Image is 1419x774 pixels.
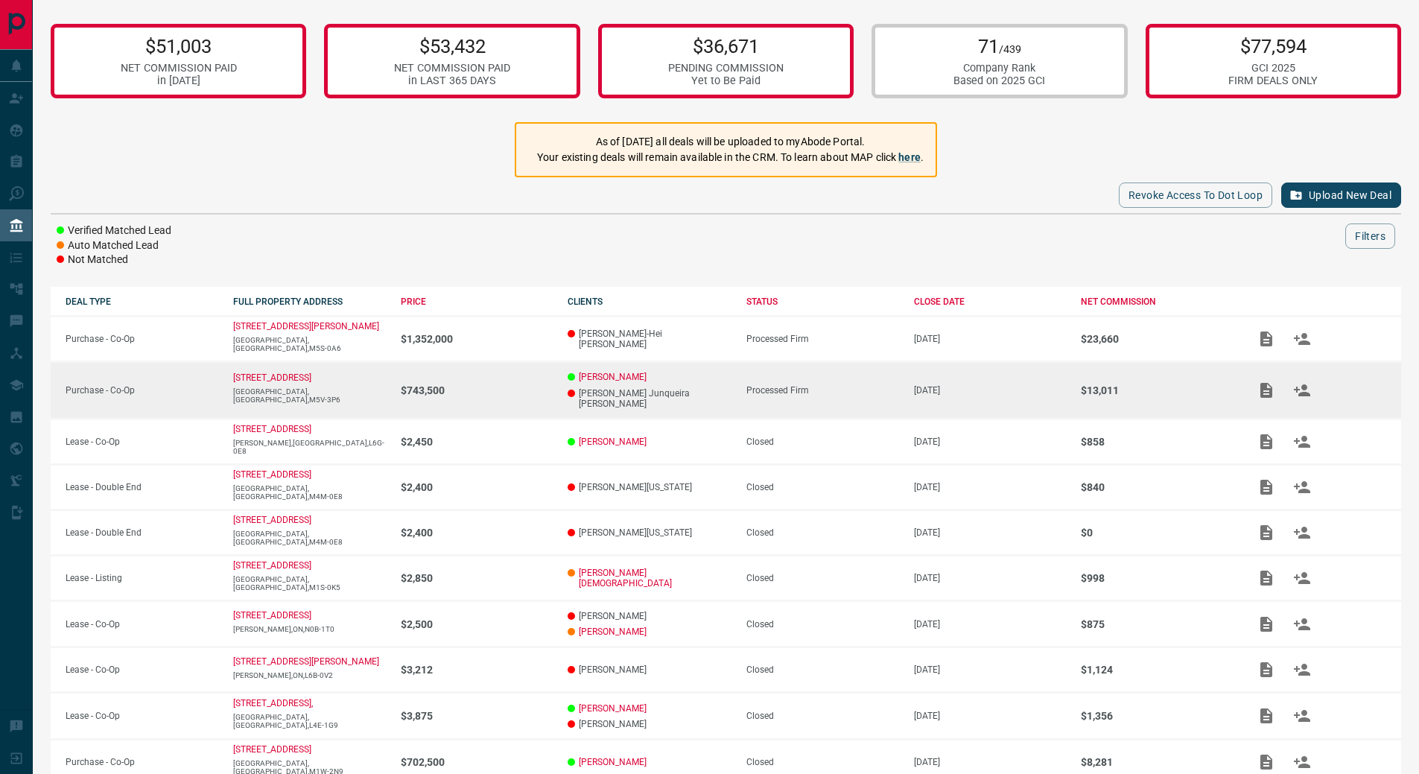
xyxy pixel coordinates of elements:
[746,334,899,344] div: Processed Firm
[746,385,899,396] div: Processed Firm
[57,238,171,253] li: Auto Matched Lead
[746,482,899,492] div: Closed
[1248,572,1284,583] span: Add / View Documents
[401,436,553,448] p: $2,450
[233,424,311,434] a: [STREET_ADDRESS]
[568,611,731,621] p: [PERSON_NAME]
[1248,481,1284,492] span: Add / View Documents
[233,372,311,383] a: [STREET_ADDRESS]
[401,333,553,345] p: $1,352,000
[579,703,647,714] a: [PERSON_NAME]
[233,625,386,633] p: [PERSON_NAME],ON,N0B-1T0
[1119,183,1272,208] button: Revoke Access to Dot Loop
[1284,710,1320,720] span: Match Clients
[401,481,553,493] p: $2,400
[568,388,731,409] p: [PERSON_NAME] Junqueira [PERSON_NAME]
[66,757,218,767] p: Purchase - Co-Op
[1284,527,1320,537] span: Match Clients
[1284,618,1320,629] span: Match Clients
[914,664,1067,675] p: [DATE]
[66,711,218,721] p: Lease - Co-Op
[953,35,1045,57] p: 71
[579,568,731,589] a: [PERSON_NAME][DEMOGRAPHIC_DATA]
[1228,35,1318,57] p: $77,594
[1284,384,1320,395] span: Match Clients
[1228,62,1318,74] div: GCI 2025
[233,560,311,571] a: [STREET_ADDRESS]
[1284,664,1320,675] span: Match Clients
[1248,436,1284,446] span: Add / View Documents
[394,62,510,74] div: NET COMMISSION PAID
[401,756,553,768] p: $702,500
[233,744,311,755] a: [STREET_ADDRESS]
[568,664,731,675] p: [PERSON_NAME]
[668,62,784,74] div: PENDING COMMISSION
[898,151,921,163] a: here
[57,223,171,238] li: Verified Matched Lead
[233,469,311,480] p: [STREET_ADDRESS]
[1081,333,1234,345] p: $23,660
[394,35,510,57] p: $53,432
[1284,756,1320,767] span: Match Clients
[233,575,386,591] p: [GEOGRAPHIC_DATA],[GEOGRAPHIC_DATA],M1S-0K5
[953,74,1045,87] div: Based on 2025 GCI
[914,757,1067,767] p: [DATE]
[746,619,899,629] div: Closed
[1248,384,1284,395] span: Add / View Documents
[746,711,899,721] div: Closed
[57,253,171,267] li: Not Matched
[1248,333,1284,343] span: Add / View Documents
[914,573,1067,583] p: [DATE]
[1081,664,1234,676] p: $1,124
[66,437,218,447] p: Lease - Co-Op
[914,527,1067,538] p: [DATE]
[233,515,311,525] p: [STREET_ADDRESS]
[1281,183,1401,208] button: Upload New Deal
[233,439,386,455] p: [PERSON_NAME],[GEOGRAPHIC_DATA],L6G-0E8
[537,134,924,150] p: As of [DATE] all deals will be uploaded to myAbode Portal.
[1081,296,1234,307] div: NET COMMISSION
[1284,333,1320,343] span: Match Clients
[233,656,379,667] a: [STREET_ADDRESS][PERSON_NAME]
[579,757,647,767] a: [PERSON_NAME]
[121,35,237,57] p: $51,003
[668,74,784,87] div: Yet to Be Paid
[1081,756,1234,768] p: $8,281
[233,610,311,621] a: [STREET_ADDRESS]
[401,384,553,396] p: $743,500
[746,664,899,675] div: Closed
[401,527,553,539] p: $2,400
[233,698,313,708] a: [STREET_ADDRESS],
[1081,481,1234,493] p: $840
[233,484,386,501] p: [GEOGRAPHIC_DATA],[GEOGRAPHIC_DATA],M4M-0E8
[1248,710,1284,720] span: Add / View Documents
[1284,481,1320,492] span: Match Clients
[914,385,1067,396] p: [DATE]
[568,296,731,307] div: CLIENTS
[579,437,647,447] a: [PERSON_NAME]
[1248,618,1284,629] span: Add / View Documents
[233,321,379,332] p: [STREET_ADDRESS][PERSON_NAME]
[1345,223,1395,249] button: Filters
[401,572,553,584] p: $2,850
[746,573,899,583] div: Closed
[746,296,899,307] div: STATUS
[914,296,1067,307] div: CLOSE DATE
[1081,572,1234,584] p: $998
[568,329,731,349] p: [PERSON_NAME]-Hei [PERSON_NAME]
[914,334,1067,344] p: [DATE]
[568,482,731,492] p: [PERSON_NAME][US_STATE]
[401,664,553,676] p: $3,212
[1081,618,1234,630] p: $875
[121,74,237,87] div: in [DATE]
[568,719,731,729] p: [PERSON_NAME]
[121,62,237,74] div: NET COMMISSION PAID
[401,296,553,307] div: PRICE
[579,372,647,382] a: [PERSON_NAME]
[537,150,924,165] p: Your existing deals will remain available in the CRM. To learn about MAP click .
[66,527,218,538] p: Lease - Double End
